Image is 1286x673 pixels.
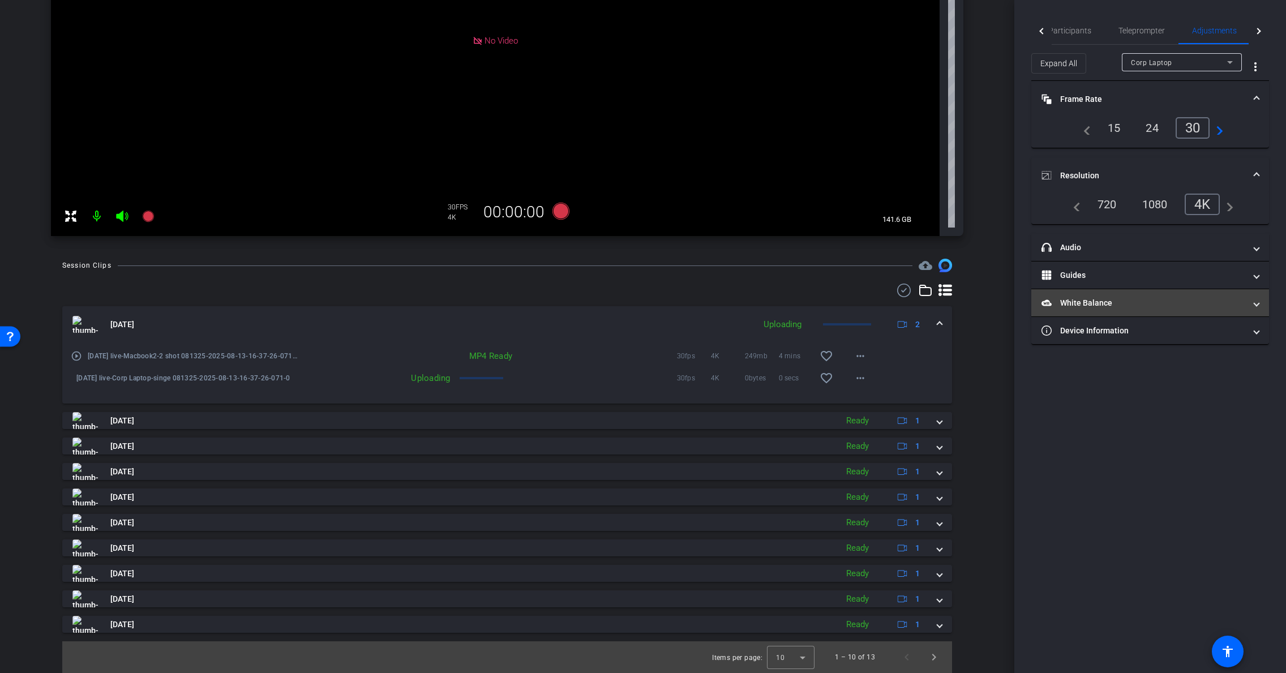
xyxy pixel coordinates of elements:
span: [DATE] live-Corp Laptop-singe 081325-2025-08-13-16-37-26-071-0 [76,372,298,384]
span: [DATE] [110,568,134,580]
mat-icon: navigate_before [1067,198,1081,211]
span: 249mb [745,350,779,362]
div: Ready [841,491,875,504]
mat-icon: navigate_next [1220,198,1233,211]
span: 4K [711,350,745,362]
mat-icon: play_circle_outline [71,350,82,362]
mat-expansion-panel-header: Resolution [1031,157,1269,194]
mat-expansion-panel-header: thumb-nail[DATE]Ready1 [62,616,952,633]
mat-panel-title: Guides [1041,269,1245,281]
button: More Options for Adjustments Panel [1242,53,1269,80]
span: FPS [456,203,468,211]
div: Resolution [1031,194,1269,224]
div: 30 [1176,117,1210,139]
mat-expansion-panel-header: thumb-nail[DATE]Ready1 [62,463,952,480]
div: Ready [841,516,875,529]
mat-icon: navigate_before [1077,121,1091,135]
span: No Video [485,36,518,46]
span: 30fps [677,372,711,384]
span: 141.6 GB [878,213,915,226]
mat-expansion-panel-header: Audio [1031,234,1269,261]
img: thumb-nail [72,488,98,505]
mat-expansion-panel-header: White Balance [1031,289,1269,316]
mat-expansion-panel-header: Guides [1031,262,1269,289]
mat-expansion-panel-header: thumb-nail[DATE]Ready1 [62,514,952,531]
div: 15 [1099,118,1129,138]
div: Ready [841,440,875,453]
mat-panel-title: Resolution [1041,170,1245,182]
span: 1 [915,593,920,605]
span: Destinations for your clips [919,259,932,272]
span: [DATE] [110,466,134,478]
span: Adjustments [1192,27,1237,35]
span: [DATE] [110,542,134,554]
mat-expansion-panel-header: thumb-nail[DATE]Ready1 [62,590,952,607]
span: 1 [915,517,920,529]
span: [DATE] live-Macbook2-2 shot 081325-2025-08-13-16-37-26-071-1 [88,350,298,362]
span: 1 [915,466,920,478]
span: 2 [915,319,920,331]
button: Expand All [1031,53,1086,74]
div: Uploading [758,318,807,331]
img: thumb-nail [72,514,98,531]
span: 30fps [677,350,711,362]
img: thumb-nail [72,316,98,333]
div: Ready [841,465,875,478]
mat-panel-title: Audio [1041,242,1245,254]
span: Corp Laptop [1131,59,1172,67]
div: 4K [1185,194,1220,215]
span: 4 mins [779,350,813,362]
button: Previous page [893,644,920,671]
span: 1 [915,542,920,554]
span: 4K [711,372,745,384]
span: [DATE] [110,619,134,631]
span: 0bytes [745,372,779,384]
img: thumb-nail [72,590,98,607]
div: thumb-nail[DATE]Uploading2 [62,342,952,404]
img: thumb-nail [72,463,98,480]
mat-icon: cloud_upload [919,259,932,272]
mat-panel-title: Device Information [1041,325,1245,337]
img: thumb-nail [72,412,98,429]
mat-expansion-panel-header: thumb-nail[DATE]Ready1 [62,565,952,582]
span: Expand All [1040,53,1077,74]
div: Ready [841,542,875,555]
mat-icon: accessibility [1221,645,1234,658]
div: 1080 [1134,195,1176,214]
mat-icon: more_horiz [854,371,867,385]
div: Uploading [298,372,456,384]
mat-icon: favorite_border [820,371,833,385]
mat-icon: favorite_border [820,349,833,363]
mat-expansion-panel-header: thumb-nail[DATE]Ready1 [62,438,952,455]
mat-panel-title: Frame Rate [1041,93,1245,105]
div: Frame Rate [1031,117,1269,148]
img: thumb-nail [72,438,98,455]
span: 1 [915,491,920,503]
span: 1 [915,619,920,631]
div: Ready [841,618,875,631]
div: Ready [841,593,875,606]
div: 720 [1089,195,1125,214]
span: [DATE] [110,440,134,452]
span: 1 [915,568,920,580]
span: [DATE] [110,319,134,331]
img: thumb-nail [72,539,98,556]
div: Session Clips [62,260,112,271]
mat-icon: more_horiz [854,349,867,363]
mat-expansion-panel-header: Device Information [1031,317,1269,344]
img: Session clips [938,259,952,272]
span: Teleprompter [1118,27,1165,35]
span: Participants [1048,27,1091,35]
mat-icon: more_vert [1249,60,1262,74]
span: [DATE] [110,415,134,427]
div: Ready [841,567,875,580]
mat-expansion-panel-header: thumb-nail[DATE]Uploading2 [62,306,952,342]
div: 00:00:00 [476,203,552,222]
mat-icon: navigate_next [1210,121,1223,135]
div: 1 – 10 of 13 [835,651,875,663]
span: [DATE] [110,517,134,529]
mat-panel-title: White Balance [1041,297,1245,309]
div: Items per page: [712,652,762,663]
button: Next page [920,644,948,671]
img: thumb-nail [72,565,98,582]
